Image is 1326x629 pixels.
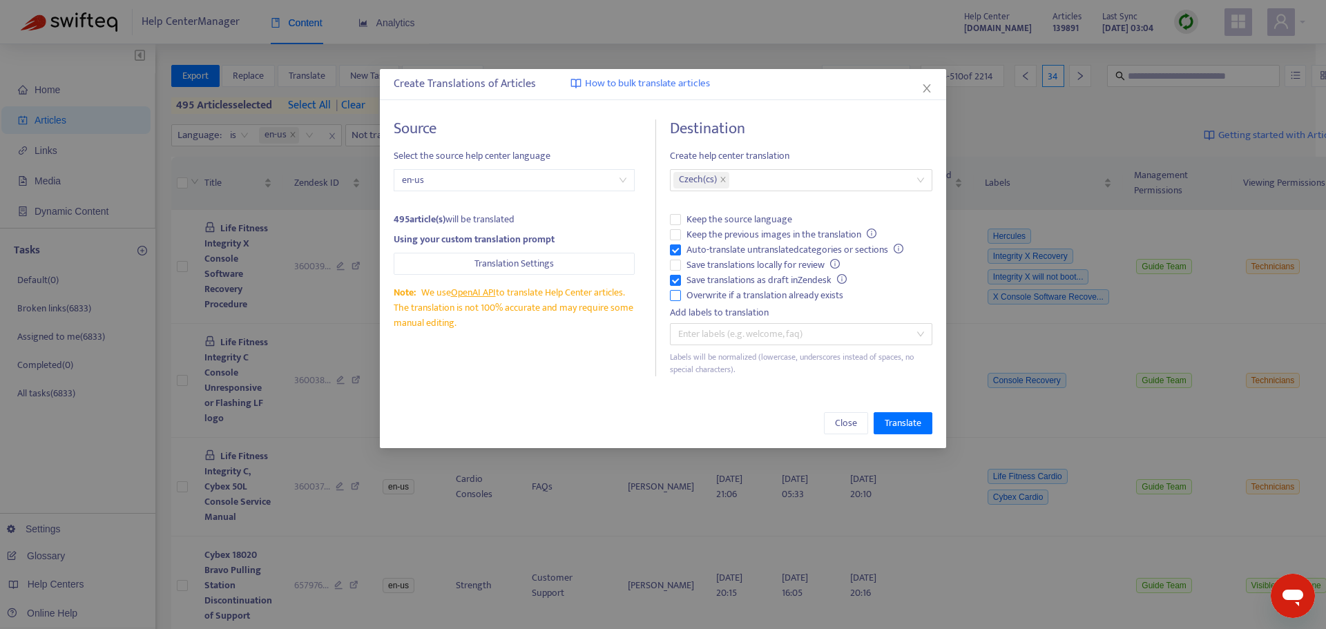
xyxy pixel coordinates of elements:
[867,229,876,238] span: info-circle
[402,170,626,191] span: en-us
[681,258,845,273] span: Save translations locally for review
[894,244,903,253] span: info-circle
[394,253,635,275] button: Translation Settings
[837,274,847,284] span: info-circle
[451,284,496,300] a: OpenAI API
[394,211,445,227] strong: 495 article(s)
[679,172,717,188] span: Czech ( cs )
[830,259,840,269] span: info-circle
[670,351,932,377] div: Labels will be normalized (lowercase, underscores instead of spaces, no special characters).
[921,83,932,94] span: close
[681,242,909,258] span: Auto-translate untranslated categories or sections
[394,119,635,138] h4: Source
[835,416,857,431] span: Close
[570,76,710,92] a: How to bulk translate articles
[681,227,882,242] span: Keep the previous images in the translation
[585,76,710,92] span: How to bulk translate articles
[885,416,921,431] span: Translate
[681,273,852,288] span: Save translations as draft in Zendesk
[394,76,932,93] div: Create Translations of Articles
[394,284,416,300] span: Note:
[670,148,932,164] span: Create help center translation
[474,256,554,271] span: Translation Settings
[681,288,849,303] span: Overwrite if a translation already exists
[670,119,932,138] h4: Destination
[874,412,932,434] button: Translate
[394,212,635,227] div: will be translated
[720,176,727,184] span: close
[394,232,635,247] div: Using your custom translation prompt
[1271,574,1315,618] iframe: Button to launch messaging window
[394,148,635,164] span: Select the source help center language
[824,412,868,434] button: Close
[394,285,635,331] div: We use to translate Help Center articles. The translation is not 100% accurate and may require so...
[570,78,582,89] img: image-link
[681,212,798,227] span: Keep the source language
[919,81,934,96] button: Close
[670,305,932,320] div: Add labels to translation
